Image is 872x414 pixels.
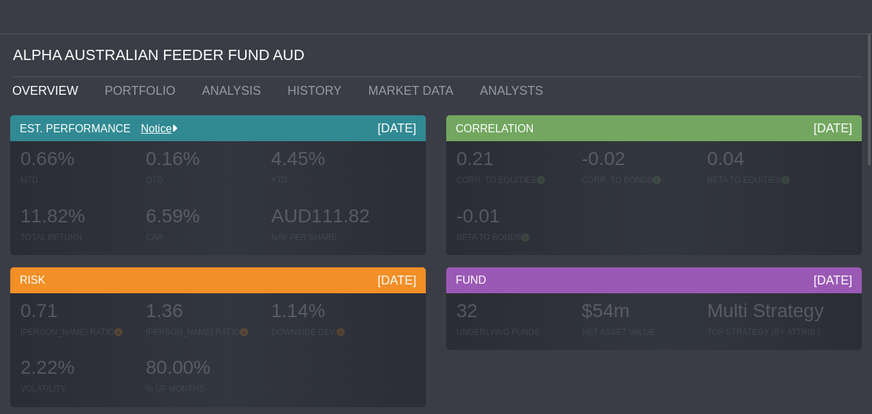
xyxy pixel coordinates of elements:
div: YTD [271,175,383,186]
div: UNDERLYING FUNDS [456,327,568,338]
div: VOLATILITY [20,383,132,394]
div: 2.22% [20,355,132,383]
div: 11.82% [20,203,132,232]
div: 1.14% [271,298,383,327]
div: % UP MONTHS [146,383,258,394]
div: NET ASSET VALUE [582,327,694,338]
div: CORR. TO BONDS [582,175,694,186]
a: MARKET DATA [358,77,469,104]
div: TOTAL RETURN [20,232,132,243]
div: EST. PERFORMANCE [10,115,426,141]
div: CORR. TO EQUITIES [456,175,568,186]
a: ANALYSIS [191,77,277,104]
a: Notice [131,123,172,134]
div: FUND [446,267,862,293]
span: 0.16% [146,148,200,169]
div: QTD [146,175,258,186]
div: 6.59% [146,203,258,232]
div: 0.04 [707,146,819,175]
div: 4.45% [271,146,383,175]
div: Multi Strategy [707,298,824,327]
a: PORTFOLIO [95,77,192,104]
a: ANALYSTS [469,77,559,104]
div: [PERSON_NAME] RATIO [20,327,132,338]
span: 0.21 [456,148,494,169]
div: [PERSON_NAME] RATIO [146,327,258,338]
div: 80.00% [146,355,258,383]
div: [DATE] [813,272,852,289]
div: BETA TO BONDS [456,232,568,243]
div: 32 [456,298,568,327]
div: RISK [10,267,426,293]
div: [DATE] [377,272,416,289]
div: NAV PER SHARE [271,232,383,243]
div: 1.36 [146,298,258,327]
div: 0.71 [20,298,132,327]
div: [DATE] [813,120,852,136]
div: CAR [146,232,258,243]
div: AUD111.82 [271,203,383,232]
div: DOWNSIDE DEV. [271,327,383,338]
div: CORRELATION [446,115,862,141]
div: BETA TO EQUITIES [707,175,819,186]
div: $54m [582,298,694,327]
div: TOP STRATEGY (BY ATTRIB.) [707,327,824,338]
div: [DATE] [377,120,416,136]
span: 0.66% [20,148,74,169]
div: -0.02 [582,146,694,175]
div: MTD [20,175,132,186]
div: -0.01 [456,203,568,232]
div: Notice [131,121,177,136]
a: OVERVIEW [2,77,95,104]
div: ALPHA AUSTRALIAN FEEDER FUND AUD [13,34,862,77]
a: HISTORY [277,77,358,104]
